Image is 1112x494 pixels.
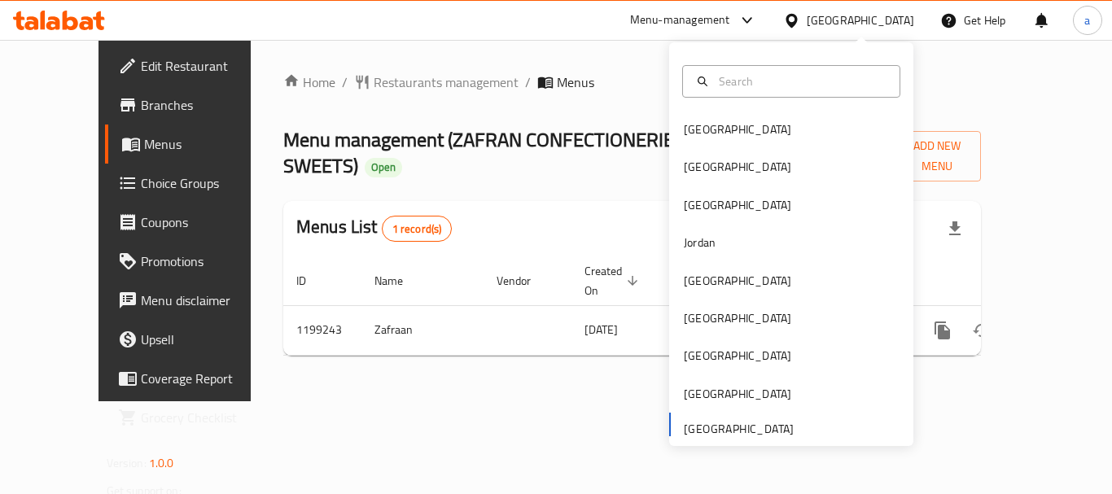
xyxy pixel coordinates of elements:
span: Vendor [497,271,552,291]
span: Menus [557,72,594,92]
div: [GEOGRAPHIC_DATA] [684,272,791,290]
span: Upsell [141,330,271,349]
a: Coverage Report [105,359,284,398]
a: Home [283,72,335,92]
a: Branches [105,85,284,125]
a: Grocery Checklist [105,398,284,437]
div: [GEOGRAPHIC_DATA] [684,385,791,403]
div: Open [365,158,402,177]
a: Menus [105,125,284,164]
button: more [923,311,962,350]
h2: Menus List [296,215,452,242]
div: Menu-management [630,11,730,30]
span: Menu management ( ZAFRAN CONFECTIONERIES AND TRADITIONAL SWEETS ) [283,121,843,184]
a: Coupons [105,203,284,242]
span: Menus [144,134,271,154]
li: / [525,72,531,92]
a: Promotions [105,242,284,281]
span: Promotions [141,251,271,271]
a: Choice Groups [105,164,284,203]
span: Choice Groups [141,173,271,193]
li: / [342,72,348,92]
div: [GEOGRAPHIC_DATA] [684,158,791,176]
span: Version: [107,452,147,474]
a: Edit Restaurant [105,46,284,85]
td: 1199243 [283,305,361,355]
a: Upsell [105,320,284,359]
span: Branches [141,95,271,115]
span: Name [374,271,424,291]
div: [GEOGRAPHIC_DATA] [807,11,914,29]
span: ID [296,271,327,291]
nav: breadcrumb [283,72,981,92]
div: [GEOGRAPHIC_DATA] [684,309,791,327]
input: Search [712,72,890,90]
span: Restaurants management [374,72,519,92]
span: Created On [584,261,643,300]
span: Add New Menu [886,136,969,177]
span: Edit Restaurant [141,56,271,76]
span: 1.0.0 [149,452,174,474]
div: Export file [935,209,974,248]
div: [GEOGRAPHIC_DATA] [684,347,791,365]
span: 1 record(s) [383,221,452,237]
span: Menu disclaimer [141,291,271,310]
span: Open [365,160,402,174]
div: [GEOGRAPHIC_DATA] [684,196,791,214]
span: a [1084,11,1090,29]
button: Change Status [962,311,1001,350]
span: Coverage Report [141,369,271,388]
a: Menu disclaimer [105,281,284,320]
td: Zafraan [361,305,484,355]
span: Grocery Checklist [141,408,271,427]
span: [DATE] [584,319,618,340]
span: Coupons [141,212,271,232]
div: [GEOGRAPHIC_DATA] [684,120,791,138]
button: Add New Menu [873,131,982,181]
div: Total records count [382,216,453,242]
a: Restaurants management [354,72,519,92]
div: Jordan [684,234,716,251]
